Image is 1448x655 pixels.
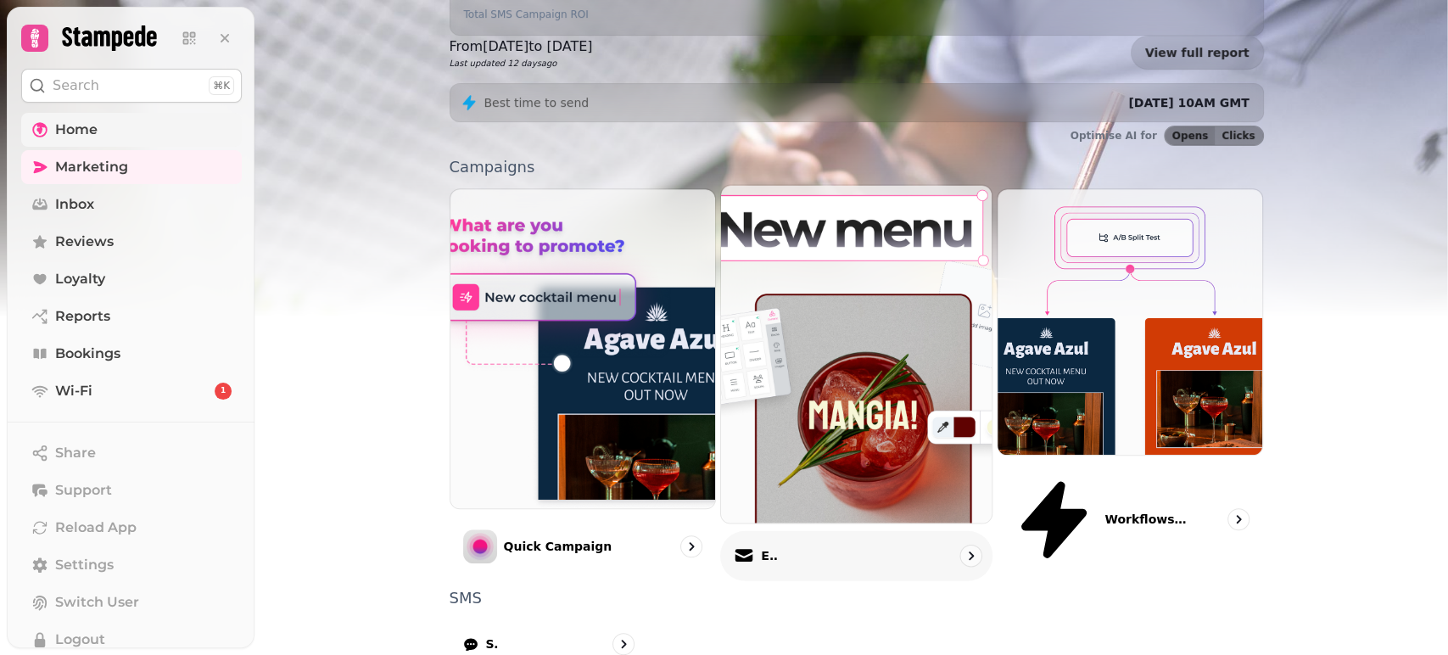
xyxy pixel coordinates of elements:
a: Loyalty [21,262,242,296]
span: Logout [55,630,105,650]
svg: go to [962,547,979,564]
button: Clicks [1215,126,1262,145]
a: Wi-Fi1 [21,374,242,408]
div: ⌘K [209,76,234,95]
span: Opens [1172,131,1209,141]
span: Bookings [55,344,120,364]
svg: go to [1230,511,1247,528]
a: Reviews [21,225,242,259]
a: EmailEmail [720,184,992,580]
p: Quick Campaign [504,538,612,555]
button: Opens [1165,126,1216,145]
span: Share [55,443,96,463]
span: Clicks [1222,131,1255,141]
span: Settings [55,555,114,575]
p: Total SMS Campaign ROI [464,8,589,21]
a: Quick CampaignQuick Campaign [450,188,717,577]
a: View full report [1131,36,1264,70]
a: Reports [21,300,242,333]
p: Search [53,76,99,96]
a: Marketing [21,150,242,184]
span: [DATE] 10AM GMT [1128,96,1249,109]
p: Campaigns [450,160,1264,175]
svg: go to [615,635,632,652]
p: Workflows (coming soon) [1104,511,1189,528]
svg: go to [683,538,700,555]
a: Workflows (coming soon)Workflows (coming soon) [997,188,1264,577]
span: 1 [221,385,226,397]
a: Bookings [21,337,242,371]
p: SMS [450,591,1264,606]
img: Workflows (coming soon) [998,189,1263,455]
button: Search⌘K [21,69,242,103]
a: Inbox [21,188,242,221]
span: Reload App [55,518,137,538]
p: Best time to send [484,94,590,111]
button: Reload App [21,511,242,545]
span: Inbox [55,194,94,215]
span: Wi-Fi [55,381,92,401]
p: Email [761,547,778,564]
a: Settings [21,548,242,582]
span: Reports [55,306,110,327]
span: Support [55,480,112,501]
p: Last updated 12 days ago [450,57,593,70]
p: From [DATE] to [DATE] [450,36,593,57]
span: Switch User [55,592,139,613]
img: Quick Campaign [450,189,716,508]
span: Reviews [55,232,114,252]
button: Support [21,473,242,507]
img: Email [707,169,1005,540]
p: SMS [485,635,498,652]
span: Home [55,120,98,140]
a: Home [21,113,242,147]
span: Marketing [55,157,128,177]
button: Share [21,436,242,470]
p: Optimise AI for [1071,129,1157,143]
button: Switch User [21,585,242,619]
span: Loyalty [55,269,105,289]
